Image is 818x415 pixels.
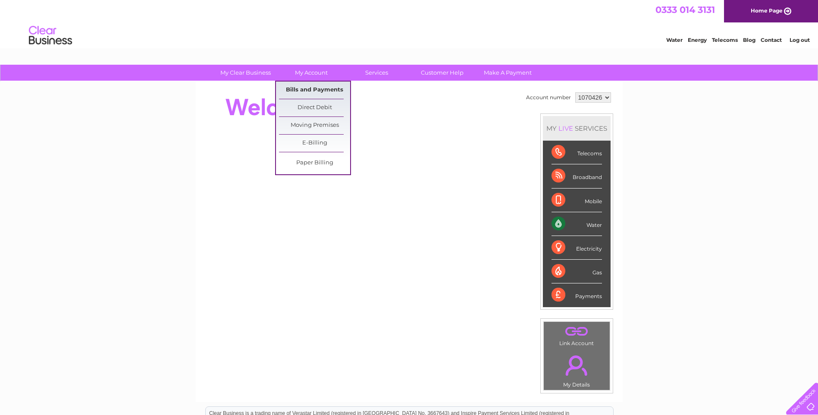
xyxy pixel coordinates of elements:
[552,236,602,260] div: Electricity
[761,37,782,43] a: Contact
[206,5,613,42] div: Clear Business is a trading name of Verastar Limited (registered in [GEOGRAPHIC_DATA] No. 3667643...
[552,260,602,283] div: Gas
[688,37,707,43] a: Energy
[279,99,350,116] a: Direct Debit
[407,65,478,81] a: Customer Help
[279,82,350,99] a: Bills and Payments
[546,350,608,380] a: .
[472,65,543,81] a: Make A Payment
[557,124,575,132] div: LIVE
[552,189,602,212] div: Mobile
[712,37,738,43] a: Telecoms
[341,65,412,81] a: Services
[546,324,608,339] a: .
[666,37,683,43] a: Water
[743,37,755,43] a: Blog
[276,65,347,81] a: My Account
[552,141,602,164] div: Telecoms
[28,22,72,49] img: logo.png
[210,65,281,81] a: My Clear Business
[543,116,611,141] div: MY SERVICES
[552,212,602,236] div: Water
[524,90,573,105] td: Account number
[279,135,350,152] a: E-Billing
[279,117,350,134] a: Moving Premises
[543,348,610,390] td: My Details
[552,164,602,188] div: Broadband
[543,321,610,349] td: Link Account
[552,283,602,307] div: Payments
[655,4,715,15] a: 0333 014 3131
[790,37,810,43] a: Log out
[279,154,350,172] a: Paper Billing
